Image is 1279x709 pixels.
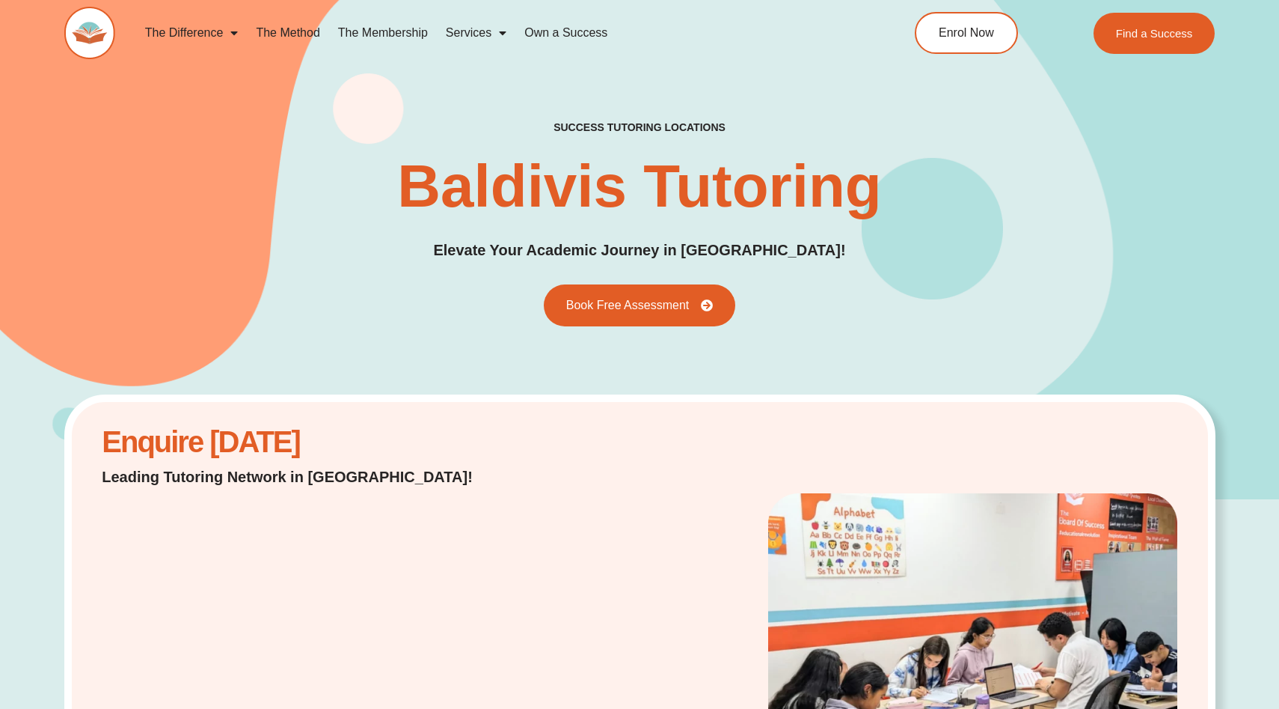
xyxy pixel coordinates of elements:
[437,16,515,50] a: Services
[329,16,437,50] a: The Membership
[553,121,726,134] h2: success tutoring locations
[1094,13,1215,54] a: Find a Success
[247,16,328,50] a: The Method
[102,466,493,487] p: Leading Tutoring Network in [GEOGRAPHIC_DATA]!
[397,156,881,216] h1: Baldivis Tutoring
[102,433,493,451] h2: Enquire [DATE]
[433,239,845,262] p: Elevate Your Academic Journey in [GEOGRAPHIC_DATA]!
[515,16,616,50] a: Own a Success
[544,284,736,326] a: Book Free Assessment
[939,27,994,39] span: Enrol Now
[1204,637,1279,709] iframe: Chat Widget
[566,299,690,311] span: Book Free Assessment
[915,12,1018,54] a: Enrol Now
[1116,28,1193,39] span: Find a Success
[136,16,248,50] a: The Difference
[136,16,849,50] nav: Menu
